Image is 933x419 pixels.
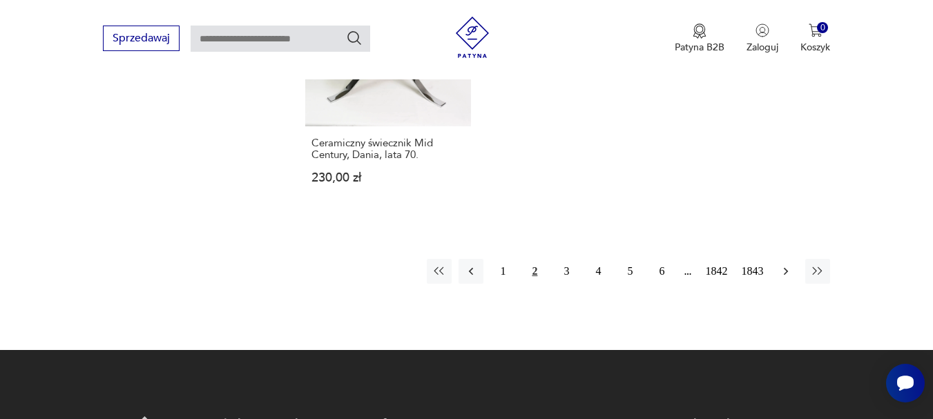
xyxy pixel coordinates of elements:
[693,23,706,39] img: Ikona medalu
[649,259,674,284] button: 6
[675,23,724,54] a: Ikona medaluPatyna B2B
[103,35,180,44] a: Sprzedawaj
[886,364,925,402] iframe: Smartsupp widget button
[747,23,778,54] button: Zaloguj
[311,172,465,184] p: 230,00 zł
[817,22,829,34] div: 0
[346,30,363,46] button: Szukaj
[738,259,767,284] button: 1843
[490,259,515,284] button: 1
[756,23,769,37] img: Ikonka użytkownika
[800,23,830,54] button: 0Koszyk
[617,259,642,284] button: 5
[702,259,731,284] button: 1842
[452,17,493,58] img: Patyna - sklep z meblami i dekoracjami vintage
[747,41,778,54] p: Zaloguj
[800,41,830,54] p: Koszyk
[311,137,465,161] h3: Ceramiczny świecznik Mid Century, Dania, lata 70.
[809,23,823,37] img: Ikona koszyka
[586,259,610,284] button: 4
[554,259,579,284] button: 3
[675,23,724,54] button: Patyna B2B
[103,26,180,51] button: Sprzedawaj
[522,259,547,284] button: 2
[675,41,724,54] p: Patyna B2B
